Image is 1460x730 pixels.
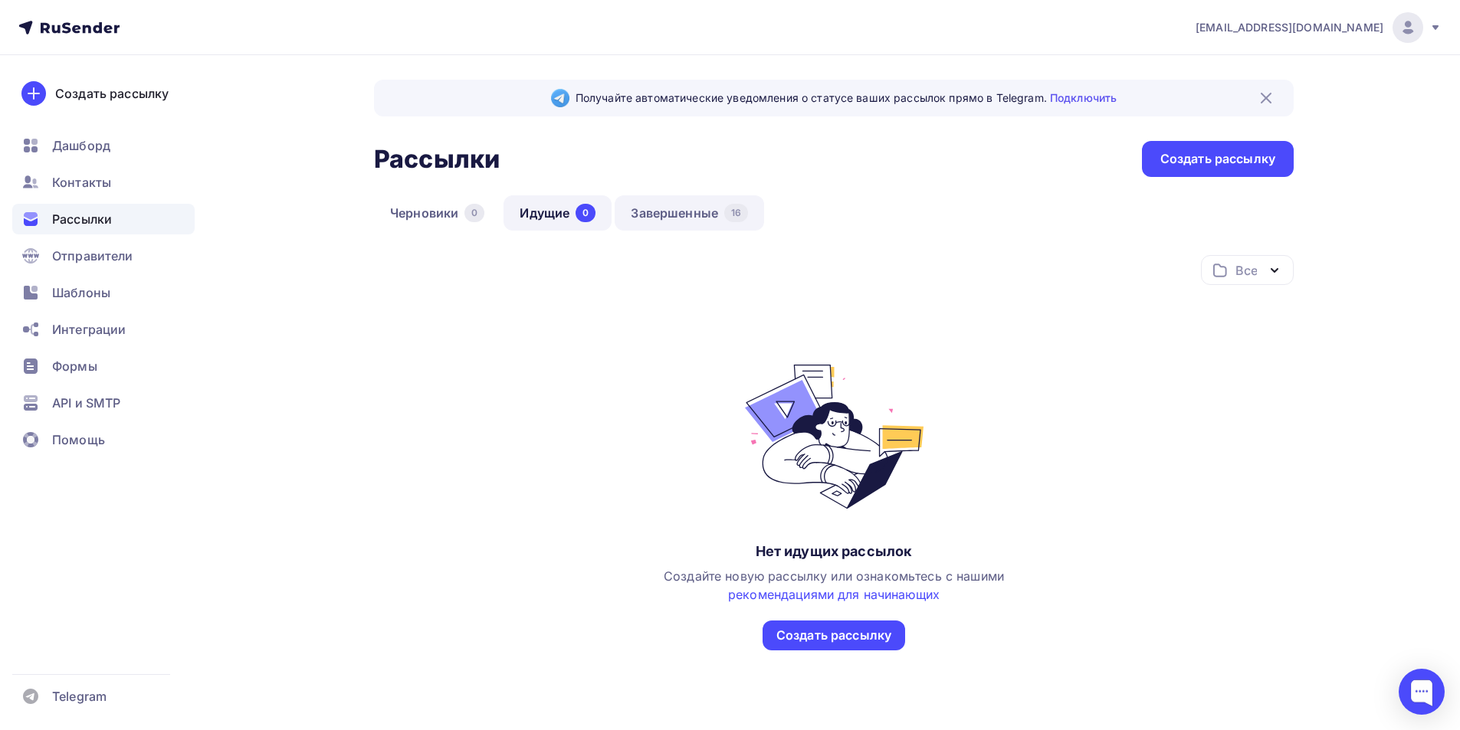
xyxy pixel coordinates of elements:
a: Контакты [12,167,195,198]
span: Рассылки [52,210,112,228]
button: Все [1201,255,1294,285]
a: Черновики0 [374,195,500,231]
a: Идущие0 [504,195,612,231]
a: Дашборд [12,130,195,161]
a: Шаблоны [12,277,195,308]
div: Нет идущих рассылок [756,542,913,561]
div: Все [1235,261,1257,280]
div: 0 [576,204,595,222]
span: Контакты [52,173,111,192]
div: Создать рассылку [1160,150,1275,168]
a: Формы [12,351,195,381]
a: рекомендациями для начинающих [728,587,940,602]
span: Интеграции [52,320,126,339]
h2: Рассылки [374,144,500,175]
div: 16 [724,204,748,222]
div: Создать рассылку [55,84,169,103]
a: Подключить [1050,91,1117,104]
span: Дашборд [52,136,110,155]
a: Завершенные16 [615,195,764,231]
div: 0 [464,204,484,222]
span: [EMAIL_ADDRESS][DOMAIN_NAME] [1196,20,1383,35]
a: Рассылки [12,204,195,234]
img: Telegram [551,89,569,107]
span: Шаблоны [52,283,110,302]
span: Помощь [52,430,105,449]
span: Создайте новую рассылку или ознакомьтесь с нашими [664,568,1004,602]
a: Отправители [12,241,195,271]
span: Telegram [52,687,107,705]
span: Формы [52,357,97,375]
span: Отправители [52,247,133,265]
a: [EMAIL_ADDRESS][DOMAIN_NAME] [1196,12,1442,43]
div: Создать рассылку [776,627,891,644]
span: API и SMTP [52,394,120,412]
span: Получайте автоматические уведомления о статусе ваших рассылок прямо в Telegram. [576,90,1117,106]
